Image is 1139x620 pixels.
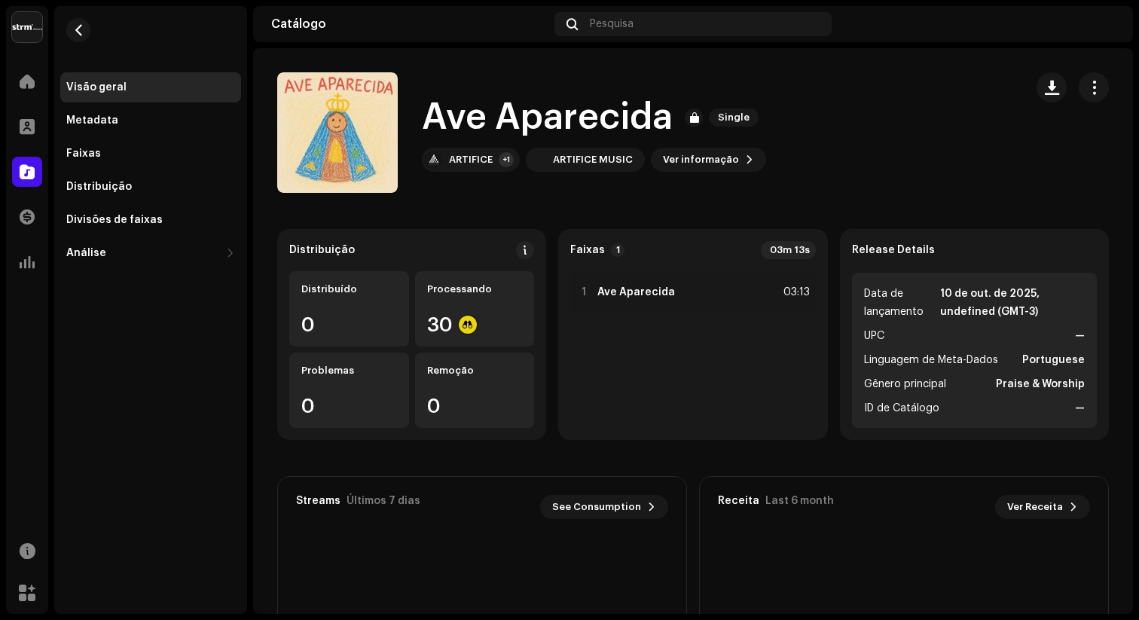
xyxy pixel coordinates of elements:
[296,495,340,507] div: Streams
[553,154,633,166] div: ARTIFICE MUSIC
[940,285,1085,321] strong: 10 de out. de 2025, undefined (GMT-3)
[301,365,397,377] div: Problemas
[425,151,443,169] img: b1915c3f-00f2-443a-80b8-0916ef53478d
[66,148,101,160] div: Faixas
[663,145,739,175] span: Ver informação
[60,238,241,268] re-m-nav-dropdown: Análise
[765,495,834,507] div: Last 6 month
[60,172,241,202] re-m-nav-item: Distribuição
[718,495,759,507] div: Receita
[852,244,935,256] strong: Release Details
[271,18,548,30] div: Catálogo
[864,285,938,321] span: Data de lançamento
[66,247,106,259] div: Análise
[996,375,1085,393] strong: Praise & Worship
[651,148,766,172] button: Ver informação
[864,351,998,369] span: Linguagem de Meta-Dados
[427,283,523,295] div: Processando
[864,327,884,345] span: UPC
[864,399,939,417] span: ID de Catálogo
[1075,399,1085,417] strong: —
[301,283,397,295] div: Distribuído
[499,152,514,167] div: +1
[427,365,523,377] div: Remoção
[552,492,641,522] span: See Consumption
[761,241,816,259] div: 03m 13s
[422,93,673,142] h1: Ave Aparecida
[1022,351,1085,369] strong: Portuguese
[777,283,810,301] div: 03:13
[66,115,118,127] div: Metadata
[529,151,547,169] img: 18ba9ded-2234-428d-a5fb-d07f363c1e42
[347,495,420,507] div: Últimos 7 dias
[590,18,634,30] span: Pesquisa
[66,214,163,226] div: Divisões de faixas
[60,105,241,136] re-m-nav-item: Metadata
[60,139,241,169] re-m-nav-item: Faixas
[709,108,759,127] span: Single
[289,244,355,256] div: Distribuição
[1091,12,1115,36] img: 69455442-acb1-4494-93ae-ee88b7c5d22d
[611,243,624,257] p-badge: 1
[66,81,127,93] div: Visão geral
[597,286,675,298] strong: Ave Aparecida
[449,154,493,166] div: ARTIFICE
[1007,492,1063,522] span: Ver Receita
[540,495,668,519] button: See Consumption
[66,181,132,193] div: Distribuição
[570,244,605,256] strong: Faixas
[995,495,1090,519] button: Ver Receita
[864,375,946,393] span: Gênero principal
[1075,327,1085,345] strong: —
[12,12,42,42] img: 408b884b-546b-4518-8448-1008f9c76b02
[60,72,241,102] re-m-nav-item: Visão geral
[60,205,241,235] re-m-nav-item: Divisões de faixas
